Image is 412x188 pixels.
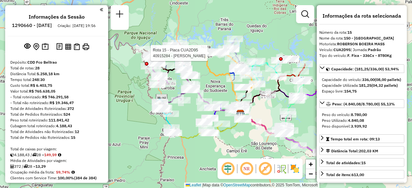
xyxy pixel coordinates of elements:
div: Distância Total: [326,148,378,154]
div: Total de Atividades não Roteirizadas: [10,129,103,135]
i: Total de rotas [32,153,36,157]
strong: 15 [361,160,366,165]
div: Total de itens: [326,172,364,178]
div: Peso Utilizado: [322,118,402,123]
div: Cubagem total roteirizado: [10,123,103,129]
strong: 111.841,42 [49,118,69,122]
span: − [309,170,313,178]
div: Tempo total: [10,77,103,83]
img: Exibir/Ocultar setores [290,164,300,174]
div: Espaço livre: [322,88,402,94]
img: Fluxo de ruas [276,164,286,174]
a: Total de itens:613,00 [319,170,404,179]
strong: 13,29 [35,164,46,169]
span: Exibir rótulo [257,161,273,176]
a: Clique aqui para minimizar o painel [100,6,103,13]
div: - Total roteirizado: [10,94,103,100]
span: | [202,183,203,187]
strong: 613,00 [351,172,364,177]
span: Clientes com Service Time: [10,175,58,180]
button: Visualizar Romaneio [72,42,81,51]
span: Tempo total em rota: 09:13 [331,137,380,141]
div: Criação: [DATE] 19:56 [55,23,98,29]
button: Visualizar relatório de Roteirização [64,42,72,51]
a: Zoom in [306,159,315,169]
em: Média calculada utilizando a maior ocupação (%Peso ou %Cubagem) de cada rota da sessão. Rotas cro... [71,170,75,174]
strong: R$ 765.638,05 [29,89,55,94]
div: Peso: (4.840,08/8.780,00) 55,13% [319,109,404,132]
span: + [309,160,313,168]
a: Capacidade: (181,25/336,00) 53,94% [319,64,404,73]
img: 706 UDC Light Pato Branco [280,124,288,132]
div: - Total não roteirizado: [10,100,103,106]
strong: 5.258,18 km [37,71,60,76]
strong: 15 [347,30,352,35]
span: Total de atividades: [326,160,366,165]
strong: 248:30 [32,77,45,82]
img: Chopinzinho [297,76,305,85]
button: Centralizar mapa no depósito ou ponto de apoio [32,42,41,52]
span: Peso do veículo: [322,112,367,117]
a: Total de atividades:15 [319,158,404,167]
h4: Informações da Sessão [29,14,85,20]
strong: 8.780,00 [351,112,367,117]
strong: F. Fixa - 336Cx - 8780Kg [347,53,392,58]
button: Painel de Sugestão [41,42,50,52]
div: Total de Atividades Roteirizadas: [10,106,103,112]
div: Capacidade Utilizada: [322,83,402,88]
div: Atividade não roteirizada - SANTOS COMERCIO DE G [283,56,299,62]
span: | Jornada: [351,47,381,52]
div: Número da rota: [319,30,404,35]
div: Total de caixas por viagem: [10,146,103,152]
strong: R$ 6.403,75 [30,83,52,88]
h4: Informações da rota selecionada [319,13,404,19]
a: Exibir filtros [299,8,312,21]
strong: 4.840,08 [348,118,364,123]
strong: 28 [35,66,40,70]
strong: ROBERSON BOEIRA MASS [337,41,385,46]
h6: 1290660 - [DATE] [12,22,52,28]
button: Logs desbloquear sessão [55,42,64,52]
strong: 12 [75,129,79,134]
a: Leaflet [186,183,201,187]
strong: 181,25 [359,83,371,88]
a: Nova sessão e pesquisa [113,8,126,22]
img: Pranchita [155,98,164,106]
div: Capacidade: (181,25/336,00) 53,94% [319,74,404,97]
i: Total de rotas [23,165,28,168]
div: Map data © contributors,© 2025 TomTom, Microsoft [184,183,319,188]
strong: 336,00 [362,77,375,82]
div: 4.188,43 / 28 = [10,152,103,158]
div: Total de Pedidos Roteirizados: [10,112,103,117]
a: Zoom out [306,169,315,179]
div: Depósito: [10,59,103,65]
div: Peso total roteirizado: [10,117,103,123]
a: Distância Total:202,03 KM [319,146,404,155]
strong: R$ 19.346,47 [50,100,74,105]
div: Motorista: [319,41,404,47]
div: Atividade não roteirizada - COMERCIO DE BEBIDAS [149,60,165,67]
strong: R$ 746.291,58 [42,94,69,99]
div: Capacidade do veículo: [322,77,402,83]
button: Imprimir Rotas [81,42,90,51]
strong: CDD Fco Beltrao [27,60,57,65]
i: Meta Caixas/viagem: 205,84 Diferença: -56,25 [58,153,61,157]
div: Veículo: [319,47,404,53]
div: Custo total: [10,83,103,88]
div: Distância Total: [10,71,103,77]
div: Total de Pedidos não Roteirizados: [10,135,103,140]
span: Ocupação média da frota: [10,170,55,175]
div: Total de rotas: [10,65,103,71]
button: Exibir sessão original [23,41,32,52]
a: Peso: (4.840,08/8.780,00) 55,13% [319,99,404,108]
span: 202,03 KM [359,148,378,153]
strong: 15 [71,135,75,140]
div: 372 / 28 = [10,164,103,169]
strong: 100,00% [58,175,74,180]
span: Peso: (4.840,08/8.780,00) 55,13% [332,102,395,106]
strong: CUA2D95 [333,47,351,52]
strong: (384 de 384) [74,175,97,180]
a: Tempo total em rota: 09:13 [319,134,404,143]
i: Total de Atividades [10,165,14,168]
strong: 59,74% [56,170,70,175]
